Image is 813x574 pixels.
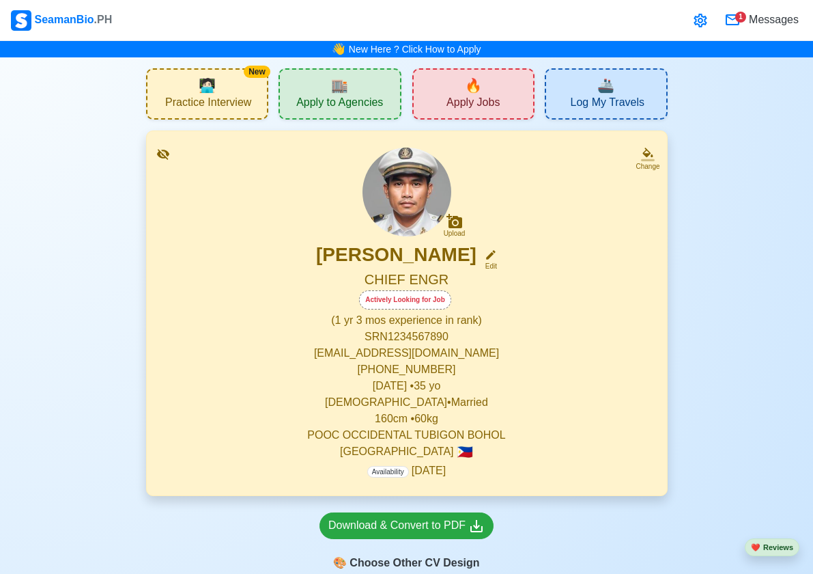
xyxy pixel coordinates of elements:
[745,538,799,557] button: heartReviews
[11,10,31,31] img: Logo
[446,96,500,113] span: Apply Jobs
[163,361,651,378] p: [PHONE_NUMBER]
[328,38,349,59] span: bell
[597,75,614,96] span: travel
[328,517,485,534] div: Download & Convert to PDF
[163,329,651,345] p: SRN 1234567890
[367,466,409,478] span: Availability
[751,543,760,551] span: heart
[479,261,497,271] div: Edit
[163,312,651,329] p: (1 yr 3 mos experience in rank)
[199,75,216,96] span: interview
[316,243,476,271] h3: [PERSON_NAME]
[165,96,251,113] span: Practice Interview
[571,96,644,113] span: Log My Travels
[163,271,651,290] h5: CHIEF ENGR
[444,230,466,238] div: Upload
[296,96,383,113] span: Apply to Agencies
[359,290,451,310] div: Actively Looking for Job
[163,427,651,443] p: POOC OCCIDENTAL TUBIGON BOHOL
[457,446,473,459] span: 🇵🇭
[244,66,270,78] div: New
[636,161,659,172] div: Change
[163,378,651,394] p: [DATE] • 35 yo
[11,10,112,31] div: SeamanBio
[163,394,651,411] p: [DEMOGRAPHIC_DATA] • Married
[367,463,446,479] p: [DATE]
[163,443,651,460] p: [GEOGRAPHIC_DATA]
[331,75,348,96] span: agencies
[333,555,347,571] span: paint
[163,345,651,361] p: [EMAIL_ADDRESS][DOMAIN_NAME]
[349,44,481,55] a: New Here ? Click How to Apply
[94,14,113,25] span: .PH
[746,12,799,28] span: Messages
[319,512,494,539] a: Download & Convert to PDF
[735,12,746,23] div: 1
[465,75,482,96] span: new
[163,411,651,427] p: 160 cm • 60 kg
